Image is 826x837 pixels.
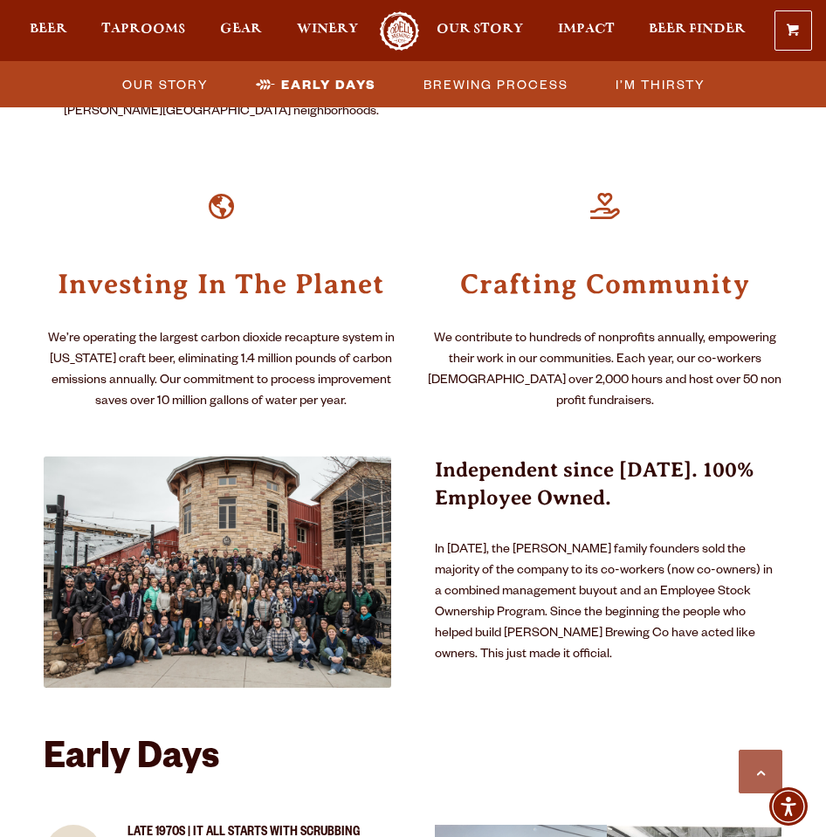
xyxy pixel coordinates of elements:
[413,72,577,97] a: Brewing Process
[558,22,615,36] span: Impact
[616,72,706,97] span: I’m Thirsty
[220,22,262,36] span: Gear
[44,264,398,301] h3: Investing In The Planet
[112,72,217,97] a: Our Story
[739,750,782,793] a: Scroll to top
[558,11,615,51] a: Impact
[101,11,185,51] a: Taprooms
[435,540,782,666] p: In [DATE], the [PERSON_NAME] family founders sold the majority of the company to its co-workers (...
[435,456,782,533] h3: Independent since [DATE]. 100% Employee Owned.
[44,740,782,782] h2: Early Days
[30,22,67,36] span: Beer
[245,72,385,97] a: Early Days
[428,329,782,413] p: We contribute to hundreds of nonprofits annually, empowering their work in our communities. Each ...
[44,329,398,413] p: We’re operating the largest carbon dioxide recapture system in [US_STATE] craft beer, eliminating...
[428,264,782,301] h3: Crafting Community
[769,787,808,826] div: Accessibility Menu
[649,22,746,36] span: Beer Finder
[122,72,209,97] span: Our Story
[437,22,523,36] span: Our Story
[649,11,746,51] a: Beer Finder
[377,11,421,51] a: Odell Home
[30,11,67,51] a: Beer
[423,72,568,97] span: Brewing Process
[281,72,376,97] span: Early Days
[605,72,714,97] a: I’m Thirsty
[220,11,262,51] a: Gear
[437,11,523,51] a: Our Story
[101,22,185,36] span: Taprooms
[297,22,358,36] span: Winery
[297,11,358,51] a: Winery
[44,456,391,688] img: 2020FamPhoto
